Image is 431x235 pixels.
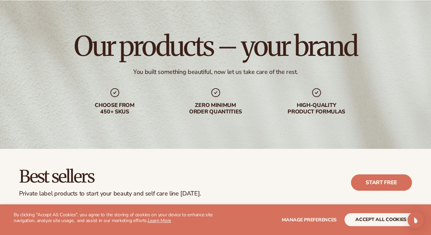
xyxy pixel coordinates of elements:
div: Private label products to start your beauty and self care line [DATE]. [19,190,201,198]
div: Zero minimum order quantities [172,102,259,115]
p: By clicking "Accept All Cookies", you agree to the storing of cookies on your device to enhance s... [14,212,216,224]
div: Choose from 450+ Skus [71,102,158,115]
h1: Our products – your brand [74,33,357,60]
button: accept all cookies [344,213,417,226]
h2: Best sellers [19,168,201,186]
span: Manage preferences [282,217,337,223]
a: Learn More [148,217,171,224]
div: You built something beautiful, now let us take care of the rest. [133,68,298,76]
div: Open Intercom Messenger [407,212,424,228]
a: Start free [351,174,412,191]
button: Manage preferences [282,213,337,226]
div: High-quality product formulas [273,102,360,115]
